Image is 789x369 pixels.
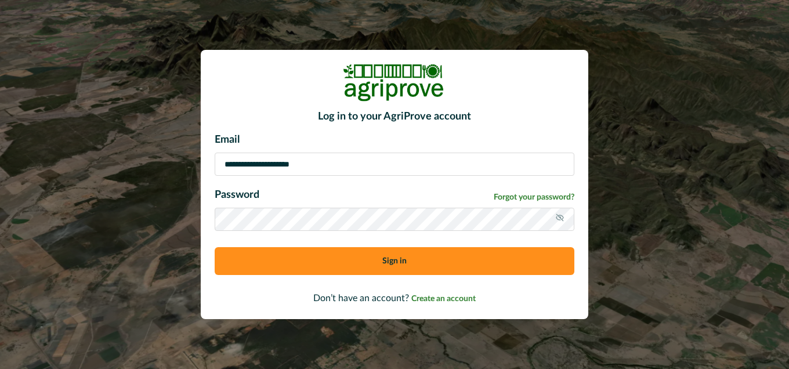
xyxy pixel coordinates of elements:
a: Create an account [411,294,476,303]
p: Don’t have an account? [215,291,574,305]
h2: Log in to your AgriProve account [215,111,574,124]
button: Sign in [215,247,574,275]
a: Forgot your password? [494,191,574,204]
p: Password [215,187,259,203]
span: Create an account [411,295,476,303]
p: Email [215,132,574,148]
img: Logo Image [342,64,447,102]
